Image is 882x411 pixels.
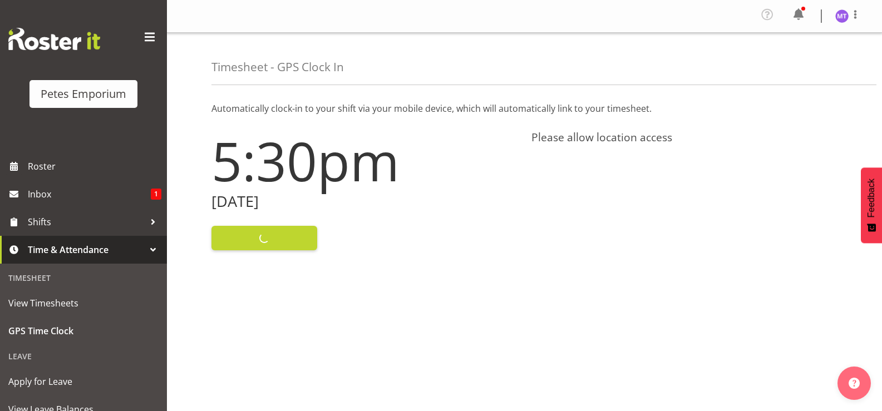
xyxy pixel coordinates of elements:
[28,241,145,258] span: Time & Attendance
[28,186,151,202] span: Inbox
[211,102,837,115] p: Automatically clock-in to your shift via your mobile device, which will automatically link to you...
[41,86,126,102] div: Petes Emporium
[211,193,518,210] h2: [DATE]
[8,373,159,390] span: Apply for Leave
[531,131,838,144] h4: Please allow location access
[211,131,518,191] h1: 5:30pm
[866,179,876,217] span: Feedback
[849,378,860,389] img: help-xxl-2.png
[28,158,161,175] span: Roster
[861,167,882,243] button: Feedback - Show survey
[151,189,161,200] span: 1
[3,345,164,368] div: Leave
[3,317,164,345] a: GPS Time Clock
[3,289,164,317] a: View Timesheets
[211,61,344,73] h4: Timesheet - GPS Clock In
[3,266,164,289] div: Timesheet
[3,368,164,395] a: Apply for Leave
[835,9,849,23] img: mya-taupawa-birkhead5814.jpg
[8,28,100,50] img: Rosterit website logo
[8,323,159,339] span: GPS Time Clock
[28,214,145,230] span: Shifts
[8,295,159,311] span: View Timesheets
